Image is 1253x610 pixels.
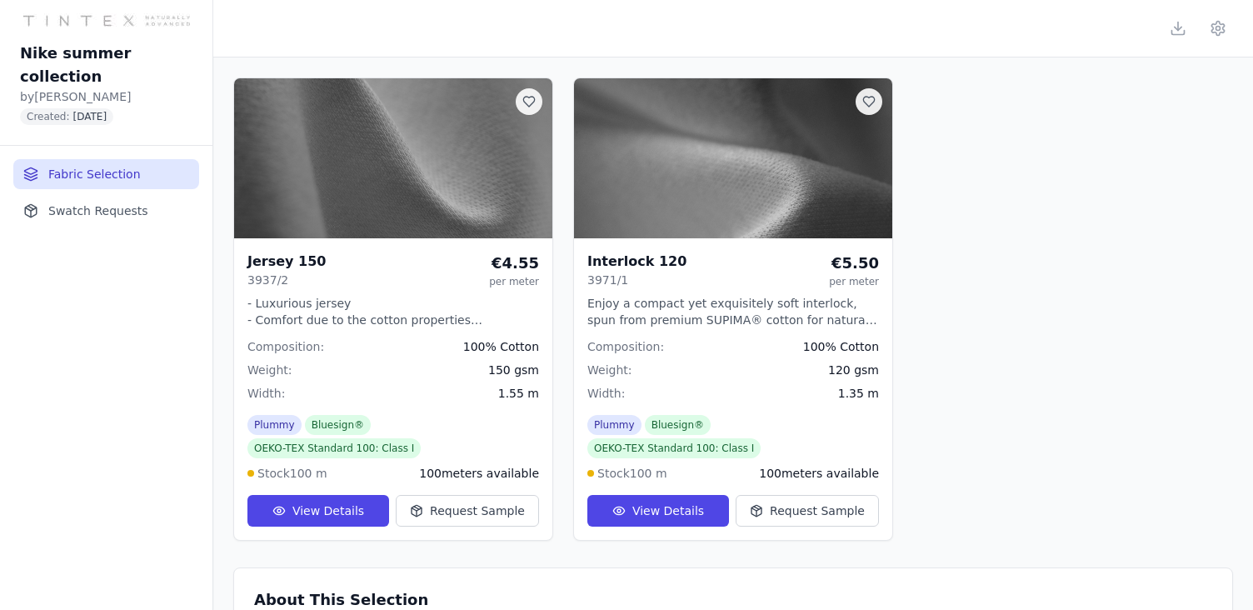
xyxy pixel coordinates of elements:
p: 3937/2 [247,272,326,288]
span: Weight: [587,362,632,378]
span: Width: [247,385,285,402]
span: Created: [20,108,113,125]
span: 150 gsm [488,362,539,378]
p: - Luxurious jersey - Comfort due to the cotton properties - Subtle glow guaranteed by Plummy® tec... [247,295,539,328]
img: Fabric [574,78,892,238]
span: 1.35 m [838,385,879,402]
span: Stock 100 m [597,465,667,482]
h3: Interlock 120 [587,252,686,272]
span: 100% Cotton [803,338,879,355]
button: Request Sample [736,495,879,527]
button: Request Sample [396,495,539,527]
span: Width: [587,385,625,402]
span: OEKO-TEX Standard 100: Class I [247,438,421,458]
p: 3971/1 [587,272,686,288]
p: Enjoy a compact yet exquisitely soft interlock, spun from premium SUPIMA® cotton for naturally fl... [587,295,879,328]
p: by [PERSON_NAME] [20,88,192,105]
span: 120 gsm [828,362,879,378]
span: Stock 100 m [257,465,327,482]
h3: Jersey 150 [247,252,326,272]
span: 1.55 m [498,385,539,402]
span: 100 meters available [759,465,879,482]
div: €4.55 [489,252,539,275]
span: Composition: [587,338,664,355]
div: €5.50 [829,252,879,275]
div: per meter [829,275,879,288]
img: Fabric [234,78,552,238]
button: View Details [587,495,729,527]
button: Fabric Selection [13,159,199,189]
button: View Details [247,495,389,527]
div: per meter [489,275,539,288]
span: 100% Cotton [463,338,539,355]
span: [DATE] [73,110,107,123]
span: OEKO-TEX Standard 100: Class I [587,438,761,458]
span: Bluesign® [645,415,711,435]
span: Plummy [587,415,641,435]
span: Weight: [247,362,292,378]
button: Swatch Requests [13,196,199,226]
span: 100 meters available [419,465,539,482]
h1: Nike summer collection [20,42,192,88]
span: Bluesign® [305,415,371,435]
span: Plummy [247,415,302,435]
span: Composition: [247,338,324,355]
